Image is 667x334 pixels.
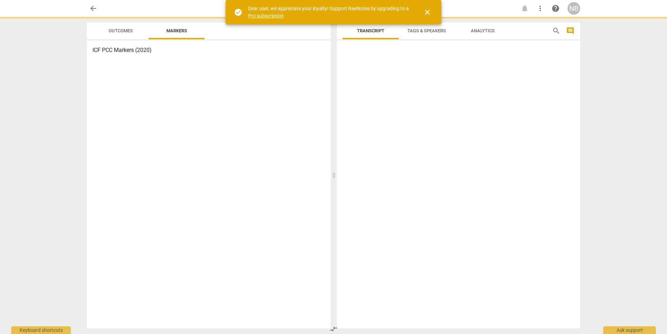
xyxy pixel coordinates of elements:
div: Keyboard shortcuts [11,326,71,334]
div: Ask support [603,326,656,334]
span: compare_arrows [329,325,338,333]
span: help [551,4,560,13]
span: Markers [166,28,187,33]
div: Dear user, we appreciate your loyalty! Support RaeNotes by upgrading to a [248,5,411,19]
span: Transcript [357,28,384,33]
span: Analytics [471,28,495,33]
button: Close [419,4,436,21]
a: Pro subscription [248,13,284,19]
span: arrow_back [89,4,97,13]
span: Outcomes [109,28,133,33]
button: Search [551,25,562,36]
span: check_circle [234,8,242,16]
button: Show/Hide comments [565,25,576,36]
button: NB [568,2,580,15]
h3: ICF PCC Markers (2020) [92,46,325,54]
span: search [552,27,561,35]
span: Tags & Speakers [407,28,446,33]
span: close [423,8,432,16]
span: comment [566,27,575,35]
span: more_vert [536,4,544,13]
a: Help [549,2,562,15]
